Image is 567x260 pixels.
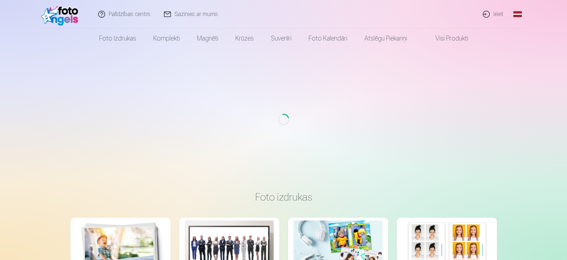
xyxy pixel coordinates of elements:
[227,28,262,48] a: Krūzes
[188,28,227,48] a: Magnēti
[356,28,416,48] a: Atslēgu piekariņi
[262,28,300,48] a: Suvenīri
[145,28,188,48] a: Komplekti
[41,3,82,26] img: /fa1
[300,28,356,48] a: Foto kalendāri
[91,28,145,48] a: Foto izdrukas
[416,28,477,48] a: Visi produkti
[76,191,491,203] h3: Foto izdrukas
